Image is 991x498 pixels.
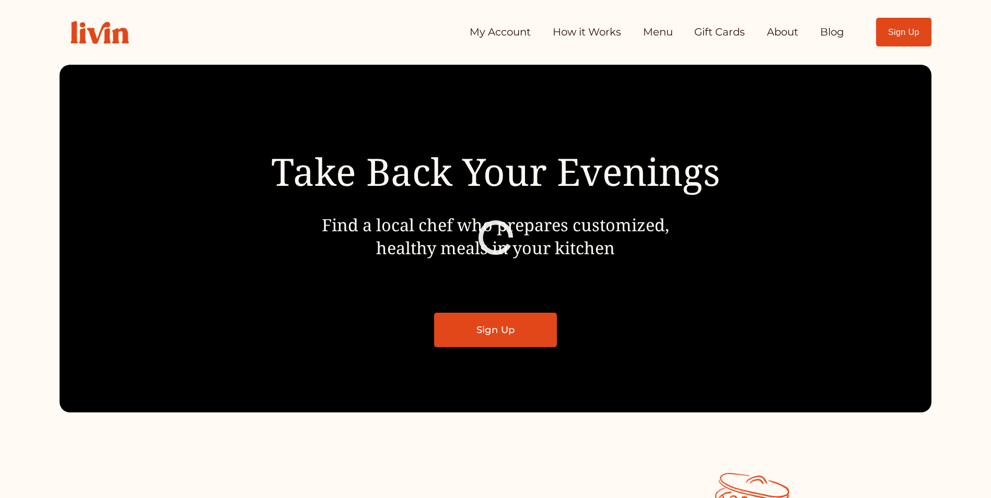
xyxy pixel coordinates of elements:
[694,22,745,43] a: Gift Cards
[767,22,798,43] a: About
[434,313,557,347] a: Sign Up
[60,10,140,55] img: Livin
[876,18,932,46] a: Sign Up
[643,22,673,43] a: Menu
[470,22,531,43] a: My Account
[553,22,621,43] a: How it Works
[322,213,669,259] span: Find a local chef who prepares customized, healthy meals in your kitchen
[271,146,720,197] span: Take Back Your Evenings
[820,22,844,43] a: Blog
